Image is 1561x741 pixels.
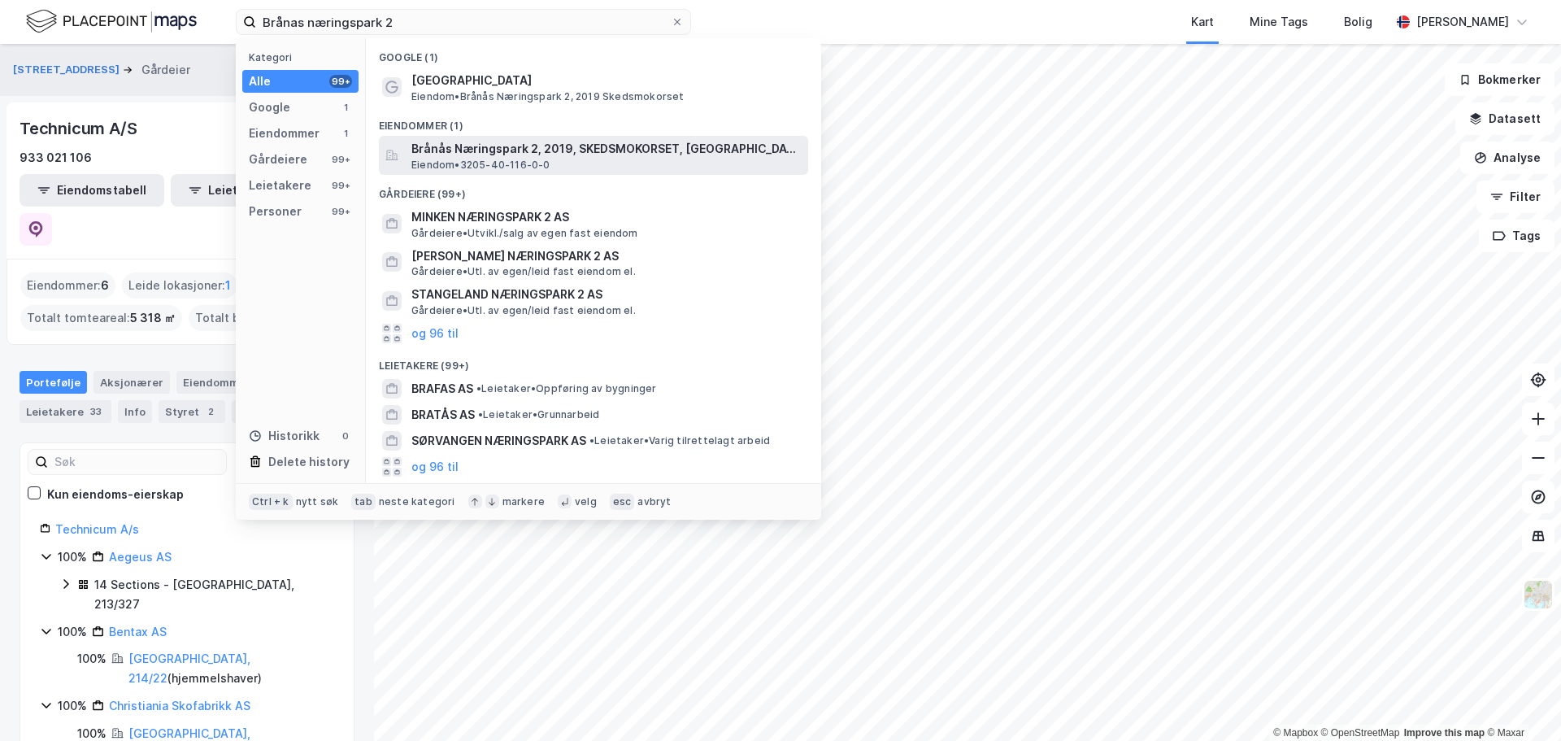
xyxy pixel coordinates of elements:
div: Ctrl + k [249,494,293,510]
div: Transaksjoner [232,400,344,423]
span: 1 [225,276,231,295]
div: 99+ [329,205,352,218]
div: Leietakere [20,400,111,423]
span: • [589,434,594,447]
button: og 96 til [411,324,459,343]
div: Info [118,400,152,423]
span: 6 [101,276,109,295]
div: 100% [58,547,87,567]
div: 1 [339,127,352,140]
span: Gårdeiere • Utvikl./salg av egen fast eiendom [411,227,638,240]
div: tab [351,494,376,510]
div: Google (1) [366,38,821,68]
div: 100% [58,696,87,716]
div: 33 [87,403,105,420]
a: OpenStreetMap [1321,727,1400,739]
div: Kun eiendoms-eierskap [47,485,184,504]
span: Eiendom • Brånås Næringspark 2, 2019 Skedsmokorset [411,90,685,103]
div: nytt søk [296,495,339,508]
div: esc [610,494,635,510]
span: BRATÅS AS [411,405,475,425]
div: Eiendommer : [20,272,115,299]
button: og 96 til [411,457,459,477]
span: [GEOGRAPHIC_DATA] [411,71,802,90]
div: Totalt byggareal : [189,305,351,331]
div: 99+ [329,75,352,88]
input: Søk [48,450,226,474]
div: Personer (99+) [366,480,821,509]
div: 100% [77,649,107,669]
div: avbryt [637,495,671,508]
div: Eiendommer [249,124,320,143]
div: Eiendommer [176,371,276,394]
div: 2 [202,403,219,420]
div: Gårdeier [141,60,190,80]
a: Christiania Skofabrikk AS [109,699,250,713]
div: Leietakere (99+) [366,347,821,376]
div: Kontrollprogram for chat [1480,663,1561,741]
span: [PERSON_NAME] NÆRINGSPARK 2 AS [411,246,802,266]
button: [STREET_ADDRESS] [13,62,123,78]
div: 1 [339,101,352,114]
div: 933 021 106 [20,148,92,168]
a: Aegeus AS [109,550,172,564]
button: Tags [1479,220,1554,252]
button: Analyse [1460,142,1554,174]
span: 5 318 ㎡ [130,308,176,328]
div: Kart [1191,12,1214,32]
div: Leietakere [249,176,311,195]
div: Eiendommer (1) [366,107,821,136]
div: Gårdeiere [249,150,307,169]
a: Improve this map [1404,727,1485,739]
div: 99+ [329,153,352,166]
div: Aksjonærer [93,371,170,394]
div: 0 [339,429,352,442]
div: Portefølje [20,371,87,394]
a: Technicum A/s [55,522,139,536]
span: • [476,382,481,394]
div: 14 Sections - [GEOGRAPHIC_DATA], 213/327 [94,575,334,614]
span: BRAFAS AS [411,379,473,399]
div: Technicum A/S [20,116,140,142]
button: Eiendomstabell [20,174,164,207]
div: markere [502,495,545,508]
div: Mine Tags [1250,12,1308,32]
div: Leide lokasjoner : [122,272,237,299]
span: MINKEN NÆRINGSPARK 2 AS [411,207,802,227]
span: Leietaker • Oppføring av bygninger [476,382,657,395]
span: • [478,408,483,421]
div: Historikk [249,426,320,446]
span: SØRVANGEN NÆRINGSPARK AS [411,431,586,451]
div: neste kategori [379,495,455,508]
div: Bolig [1344,12,1372,32]
div: 99+ [329,179,352,192]
span: Leietaker • Grunnarbeid [478,408,599,421]
button: Filter [1476,181,1554,213]
img: Z [1523,579,1554,610]
span: Gårdeiere • Utl. av egen/leid fast eiendom el. [411,265,636,278]
a: [GEOGRAPHIC_DATA], 214/22 [128,652,250,685]
span: Leietaker • Varig tilrettelagt arbeid [589,434,770,447]
div: Personer [249,202,302,221]
div: Gårdeiere (99+) [366,175,821,204]
div: velg [575,495,597,508]
a: Mapbox [1273,727,1318,739]
button: Bokmerker [1445,63,1554,96]
div: [PERSON_NAME] [1416,12,1509,32]
div: Totalt tomteareal : [20,305,182,331]
div: Kategori [249,51,359,63]
button: Leietakertabell [171,174,315,207]
span: Eiendom • 3205-40-116-0-0 [411,159,550,172]
div: ( hjemmelshaver ) [128,649,334,688]
span: Gårdeiere • Utl. av egen/leid fast eiendom el. [411,304,636,317]
input: Søk på adresse, matrikkel, gårdeiere, leietakere eller personer [256,10,671,34]
div: Alle [249,72,271,91]
div: Styret [159,400,225,423]
div: Google [249,98,290,117]
span: STANGELAND NÆRINGSPARK 2 AS [411,285,802,304]
iframe: Chat Widget [1480,663,1561,741]
button: Datasett [1455,102,1554,135]
div: 100% [58,622,87,642]
div: Delete history [268,452,350,472]
a: Bentax AS [109,625,167,639]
